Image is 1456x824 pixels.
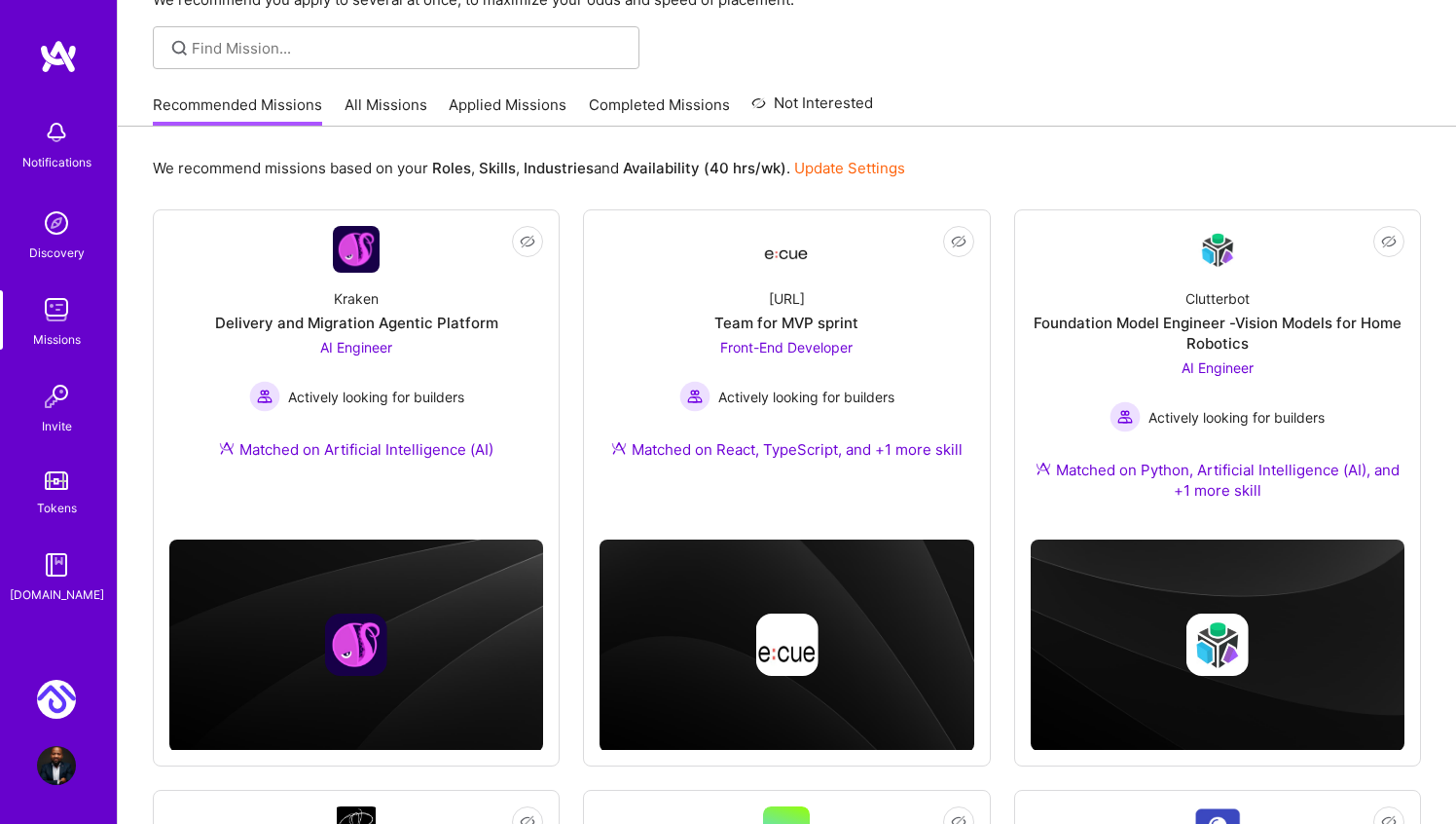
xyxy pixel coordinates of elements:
[479,159,516,177] b: Skills
[32,680,81,719] a: Monto: AI Payments Automation
[334,288,379,309] div: Kraken
[1186,614,1249,676] img: Company logo
[432,159,471,177] b: Roles
[345,94,427,127] a: All Missions
[288,387,464,407] span: Actively looking for builders
[169,540,543,751] img: cover
[37,498,77,518] div: Tokens
[37,377,76,416] img: Invite
[168,37,191,59] i: icon SearchGrey
[1148,407,1325,428] span: Actively looking for builders
[611,440,627,456] img: Ateam Purple Icon
[1031,460,1404,501] div: Matched on Python, Artificial Intelligence (AI), and +1 more skill
[37,113,76,152] img: bell
[449,94,566,127] a: Applied Missions
[520,234,535,249] i: icon EyeClosed
[714,313,858,333] div: Team for MVP sprint
[718,387,894,407] span: Actively looking for builders
[37,680,76,719] img: Monto: AI Payments Automation
[219,440,235,456] img: Ateam Purple Icon
[600,226,973,483] a: Company Logo[URL]Team for MVP sprintFront-End Developer Actively looking for buildersActively loo...
[10,584,104,605] div: [DOMAIN_NAME]
[249,381,280,412] img: Actively looking for builders
[325,614,387,676] img: Company logo
[1031,313,1404,354] div: Foundation Model Engineer -Vision Models for Home Robotics
[37,290,76,329] img: teamwork
[1031,226,1404,524] a: Company LogoClutterbotFoundation Model Engineer -Vision Models for Home RoboticsAI Engineer Activ...
[1381,234,1397,249] i: icon EyeClosed
[22,152,91,172] div: Notifications
[751,92,873,127] a: Not Interested
[1031,540,1404,751] img: cover
[720,339,853,356] span: Front-End Developer
[611,439,963,460] div: Matched on React, TypeScript, and +1 more skill
[589,94,730,127] a: Completed Missions
[219,439,493,460] div: Matched on Artificial Intelligence (AI)
[769,288,805,309] div: [URL]
[951,234,966,249] i: icon EyeClosed
[29,243,85,263] div: Discovery
[1036,461,1051,476] img: Ateam Purple Icon
[37,746,76,785] img: User Avatar
[37,204,76,243] img: discovery
[153,158,905,178] p: We recommend missions based on your , , and .
[763,232,810,267] img: Company Logo
[623,159,786,177] b: Availability (40 hrs/wk)
[32,746,81,785] a: User Avatar
[39,39,78,74] img: logo
[524,159,594,177] b: Industries
[1185,288,1250,309] div: Clutterbot
[215,313,498,333] div: Delivery and Migration Agentic Platform
[755,614,818,676] img: Company logo
[42,416,72,436] div: Invite
[1182,359,1254,376] span: AI Engineer
[169,226,543,483] a: Company LogoKrakenDelivery and Migration Agentic PlatformAI Engineer Actively looking for builder...
[333,226,380,273] img: Company Logo
[320,339,392,356] span: AI Engineer
[45,471,68,490] img: tokens
[1194,227,1241,273] img: Company Logo
[679,381,710,412] img: Actively looking for builders
[33,329,81,350] div: Missions
[794,159,905,177] a: Update Settings
[37,545,76,584] img: guide book
[1110,401,1141,432] img: Actively looking for builders
[600,540,973,751] img: cover
[192,38,625,58] input: Find Mission...
[153,94,322,127] a: Recommended Missions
